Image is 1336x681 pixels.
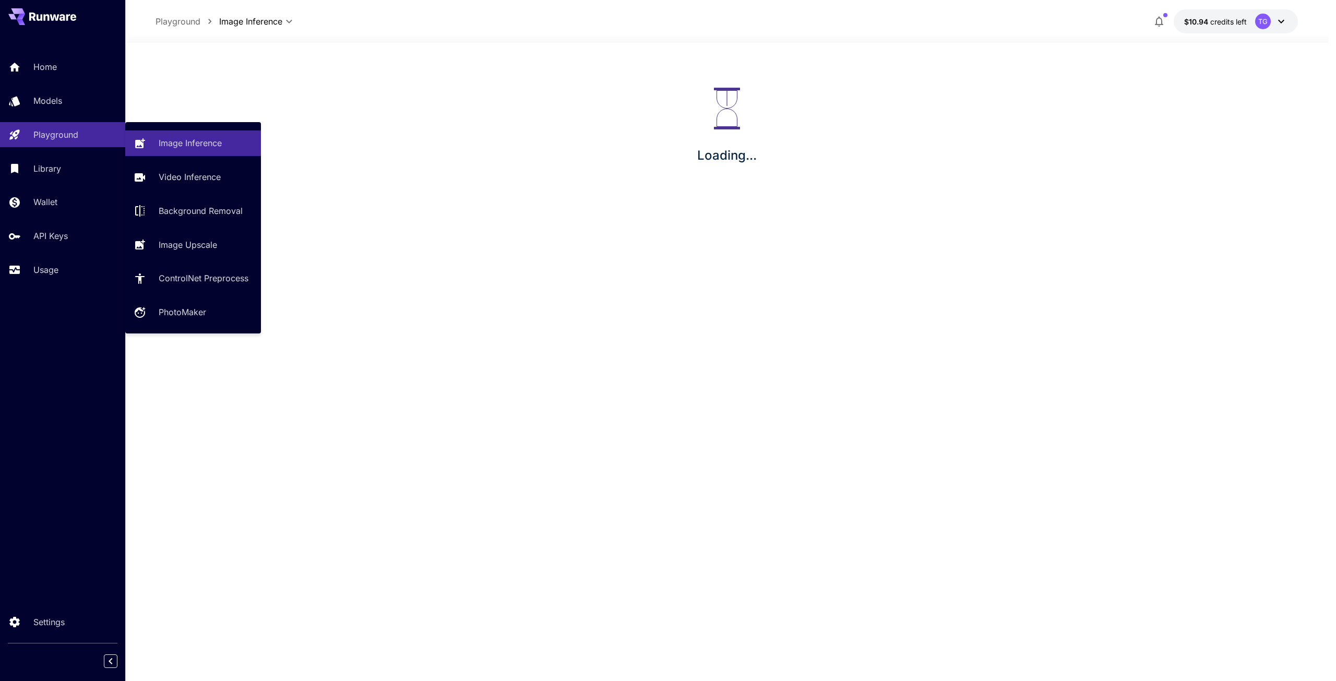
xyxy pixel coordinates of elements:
a: Image Upscale [125,232,261,257]
p: Image Inference [159,137,222,149]
p: Home [33,61,57,73]
a: PhotoMaker [125,300,261,325]
div: TG [1255,14,1271,29]
p: Playground [156,15,200,28]
p: PhotoMaker [159,306,206,318]
a: Image Inference [125,130,261,156]
p: ControlNet Preprocess [159,272,248,284]
p: Playground [33,128,78,141]
p: Settings [33,616,65,628]
div: Collapse sidebar [112,652,125,671]
a: Background Removal [125,198,261,224]
p: Image Upscale [159,238,217,251]
p: Background Removal [159,205,243,217]
nav: breadcrumb [156,15,219,28]
p: Loading... [697,146,757,165]
p: Library [33,162,61,175]
button: Collapse sidebar [104,654,117,668]
a: Video Inference [125,164,261,190]
button: $10.93627 [1174,9,1298,33]
p: Models [33,94,62,107]
span: $10.94 [1184,17,1210,26]
p: Video Inference [159,171,221,183]
span: Image Inference [219,15,282,28]
a: ControlNet Preprocess [125,266,261,291]
p: Wallet [33,196,57,208]
div: $10.93627 [1184,16,1247,27]
p: API Keys [33,230,68,242]
span: credits left [1210,17,1247,26]
p: Usage [33,264,58,276]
